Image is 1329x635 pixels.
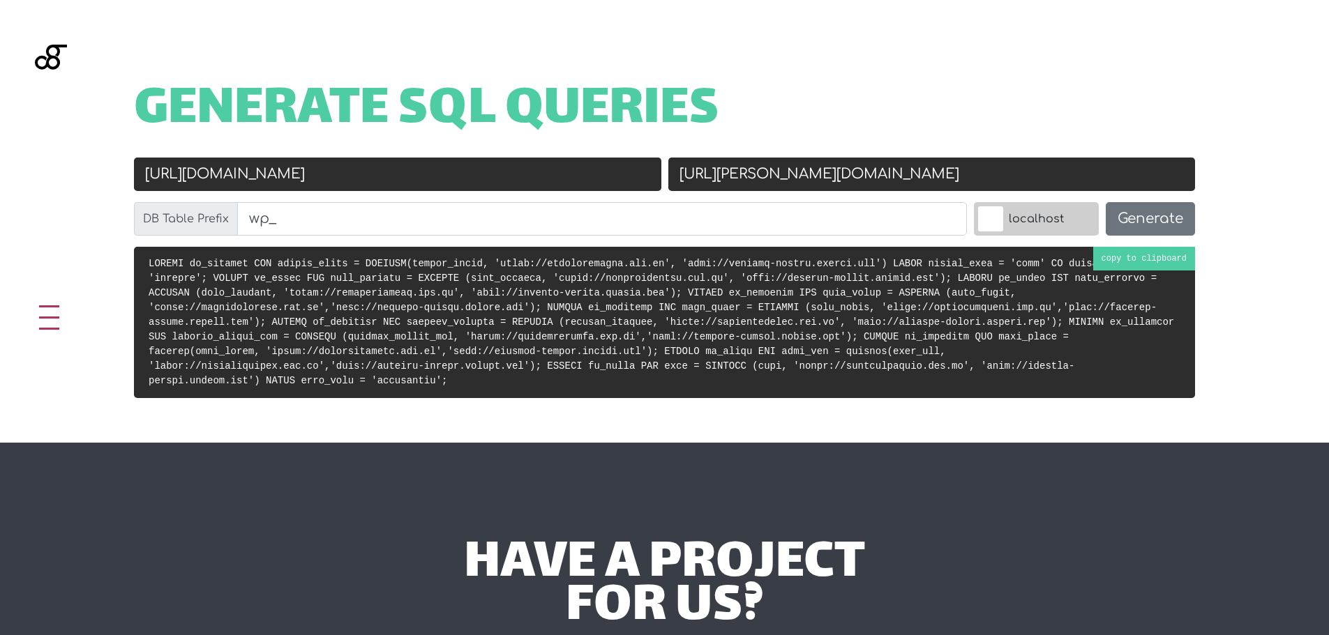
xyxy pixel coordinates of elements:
span: Generate SQL Queries [134,89,719,132]
input: New URL [668,158,1196,191]
code: LOREMI do_sitamet CON adipis_elits = DOEIUSM(tempor_incid, 'utlab://etdoloremagna.ali.en', 'admi:... [149,258,1174,386]
label: DB Table Prefix [134,202,238,236]
input: wp_ [237,202,967,236]
input: Old URL [134,158,661,191]
div: have a project for us? [251,543,1078,630]
img: Blackgate [35,45,67,149]
button: Generate [1106,202,1195,236]
label: localhost [974,202,1099,236]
